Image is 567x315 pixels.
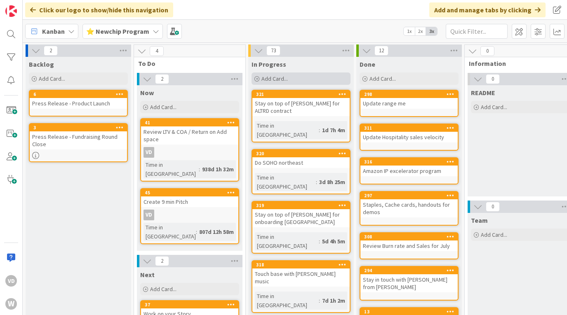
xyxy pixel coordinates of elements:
div: 311 [360,124,458,132]
div: 3 [33,125,127,131]
div: Stay on top of [PERSON_NAME] for onboarding [GEOGRAPHIC_DATA] [252,209,350,227]
span: 1x [404,27,415,35]
span: Add Card... [481,231,507,238]
span: 0 [480,46,494,56]
span: Add Card... [369,75,396,82]
a: 318Touch base with [PERSON_NAME] musicTime in [GEOGRAPHIC_DATA]:7d 1h 2m [252,260,351,313]
div: 294Stay in touch with [PERSON_NAME] from [PERSON_NAME] [360,267,458,292]
div: 311Update Hospitality sales velocity [360,124,458,142]
div: VD [5,275,17,287]
div: Add and manage tabs by clicking [429,2,546,17]
a: 6Press Release - Product Launch [29,90,128,117]
a: 321Stay on top of [PERSON_NAME] for ALTRD contractTime in [GEOGRAPHIC_DATA]:1d 7h 4m [252,90,351,142]
div: 938d 1h 32m [200,165,236,174]
div: Time in [GEOGRAPHIC_DATA] [255,121,319,139]
div: Time in [GEOGRAPHIC_DATA] [255,173,316,191]
div: 45 [145,190,238,196]
a: 294Stay in touch with [PERSON_NAME] from [PERSON_NAME] [360,266,459,301]
span: Add Card... [261,75,288,82]
a: 316Amazon IP excelerator program [360,157,459,184]
div: 297 [364,193,458,198]
div: VD [144,210,154,220]
div: 308Review Burn rate and Sales for July [360,233,458,251]
span: 0 [486,74,500,84]
span: 2 [155,256,169,266]
div: Staples, Cache cards, handouts for demos [360,199,458,217]
div: 807d 12h 58m [197,227,236,236]
div: 37 [141,301,238,308]
div: 6 [33,91,127,97]
div: 6Press Release - Product Launch [30,91,127,109]
span: Backlog [29,60,54,68]
div: 45 [141,189,238,196]
div: 308 [360,233,458,240]
span: Add Card... [481,103,507,111]
span: 3x [426,27,437,35]
span: 73 [266,46,280,56]
span: 2x [415,27,426,35]
a: 298Update range me [360,90,459,117]
span: Add Card... [39,75,65,82]
div: Update Hospitality sales velocity [360,132,458,142]
div: 320 [256,151,350,156]
div: Amazon IP excelerator program [360,166,458,176]
div: 316 [360,158,458,166]
div: 1d 7h 4m [320,126,347,135]
div: Review Burn rate and Sales for July [360,240,458,251]
div: Time in [GEOGRAPHIC_DATA] [144,223,196,241]
span: : [319,237,320,246]
div: Create 9 min Pitch [141,196,238,207]
div: 298Update range me [360,91,458,109]
div: 3Press Release - Fundraising Round Close [30,124,127,149]
div: 318 [256,262,350,268]
div: 41 [141,119,238,126]
div: Time in [GEOGRAPHIC_DATA] [144,160,199,178]
div: 318 [252,261,350,268]
div: 5d 4h 5m [320,237,347,246]
div: 308 [364,234,458,240]
div: 319Stay on top of [PERSON_NAME] for onboarding [GEOGRAPHIC_DATA] [252,202,350,227]
div: Stay in touch with [PERSON_NAME] from [PERSON_NAME] [360,274,458,292]
span: Next [140,271,155,279]
div: Stay on top of [PERSON_NAME] for ALTRD contract [252,98,350,116]
div: 41Review LTV & COA / Return on Add space [141,119,238,145]
span: Add Card... [150,285,176,293]
span: Add Card... [150,103,176,111]
span: Done [360,60,375,68]
span: : [316,177,317,187]
div: Update range me [360,98,458,109]
div: 318Touch base with [PERSON_NAME] music [252,261,350,287]
div: 37 [145,302,238,308]
span: 4 [150,46,164,56]
div: VD [144,147,154,158]
span: Now [140,89,154,97]
div: 311 [364,125,458,131]
div: 297Staples, Cache cards, handouts for demos [360,192,458,217]
span: To Do [138,59,235,68]
div: VD [141,210,238,220]
a: 45Create 9 min PitchVDTime in [GEOGRAPHIC_DATA]:807d 12h 58m [140,188,239,244]
a: 319Stay on top of [PERSON_NAME] for onboarding [GEOGRAPHIC_DATA]Time in [GEOGRAPHIC_DATA]:5d 4h 5m [252,201,351,254]
div: Press Release - Product Launch [30,98,127,109]
div: 319 [252,202,350,209]
span: 2 [44,46,58,56]
div: 294 [360,267,458,274]
div: Press Release - Fundraising Round Close [30,131,127,149]
div: 13 [364,309,458,315]
div: 319 [256,203,350,208]
span: Kanban [42,26,65,36]
span: 2 [155,74,169,84]
a: 311Update Hospitality sales velocity [360,124,459,151]
a: 308Review Burn rate and Sales for July [360,232,459,259]
span: Information [469,59,566,68]
div: Do SOHO northeast [252,157,350,168]
span: README [471,89,495,97]
div: Time in [GEOGRAPHIC_DATA] [255,292,319,310]
div: 41 [145,120,238,126]
div: 7d 1h 2m [320,296,347,305]
a: 41Review LTV & COA / Return on Add spaceVDTime in [GEOGRAPHIC_DATA]:938d 1h 32m [140,118,239,182]
img: Visit kanbanzone.com [5,5,17,17]
div: 320Do SOHO northeast [252,150,350,168]
span: 12 [374,46,388,56]
div: 321Stay on top of [PERSON_NAME] for ALTRD contract [252,91,350,116]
